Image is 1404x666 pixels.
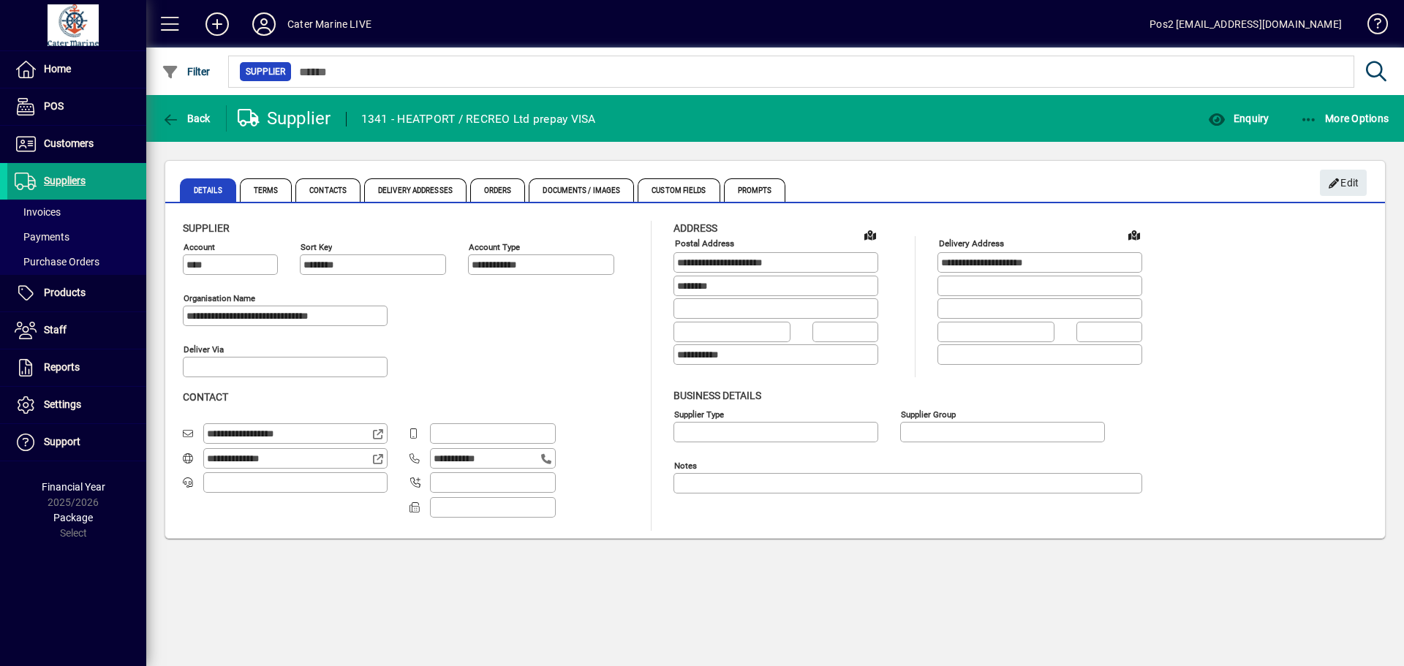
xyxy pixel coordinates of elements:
[184,242,215,252] mat-label: Account
[162,66,211,77] span: Filter
[724,178,786,202] span: Prompts
[7,275,146,311] a: Products
[7,424,146,461] a: Support
[238,107,331,130] div: Supplier
[146,105,227,132] app-page-header-button: Back
[7,126,146,162] a: Customers
[7,312,146,349] a: Staff
[7,88,146,125] a: POS
[44,287,86,298] span: Products
[44,63,71,75] span: Home
[44,436,80,447] span: Support
[7,387,146,423] a: Settings
[1328,171,1359,195] span: Edit
[44,361,80,373] span: Reports
[44,100,64,112] span: POS
[295,178,361,202] span: Contacts
[42,481,105,493] span: Financial Year
[470,178,526,202] span: Orders
[301,242,332,252] mat-label: Sort key
[361,107,596,131] div: 1341 - HEATPORT / RECREO Ltd prepay VISA
[194,11,241,37] button: Add
[53,512,93,523] span: Package
[1208,113,1269,124] span: Enquiry
[674,409,724,419] mat-label: Supplier type
[673,222,717,234] span: Address
[7,249,146,274] a: Purchase Orders
[183,222,230,234] span: Supplier
[1356,3,1386,50] a: Knowledge Base
[901,409,956,419] mat-label: Supplier group
[7,349,146,386] a: Reports
[15,231,69,243] span: Payments
[158,105,214,132] button: Back
[1297,105,1393,132] button: More Options
[241,11,287,37] button: Profile
[44,137,94,149] span: Customers
[1204,105,1272,132] button: Enquiry
[246,64,285,79] span: Supplier
[287,12,371,36] div: Cater Marine LIVE
[7,51,146,88] a: Home
[673,390,761,401] span: Business details
[240,178,292,202] span: Terms
[364,178,467,202] span: Delivery Addresses
[15,256,99,268] span: Purchase Orders
[529,178,634,202] span: Documents / Images
[180,178,236,202] span: Details
[162,113,211,124] span: Back
[1150,12,1342,36] div: Pos2 [EMAIL_ADDRESS][DOMAIN_NAME]
[1320,170,1367,196] button: Edit
[469,242,520,252] mat-label: Account Type
[158,58,214,85] button: Filter
[674,460,697,470] mat-label: Notes
[7,224,146,249] a: Payments
[858,223,882,246] a: View on map
[1300,113,1389,124] span: More Options
[183,391,228,403] span: Contact
[44,324,67,336] span: Staff
[7,200,146,224] a: Invoices
[184,293,255,303] mat-label: Organisation name
[184,344,224,355] mat-label: Deliver via
[44,175,86,186] span: Suppliers
[44,398,81,410] span: Settings
[15,206,61,218] span: Invoices
[1122,223,1146,246] a: View on map
[638,178,720,202] span: Custom Fields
